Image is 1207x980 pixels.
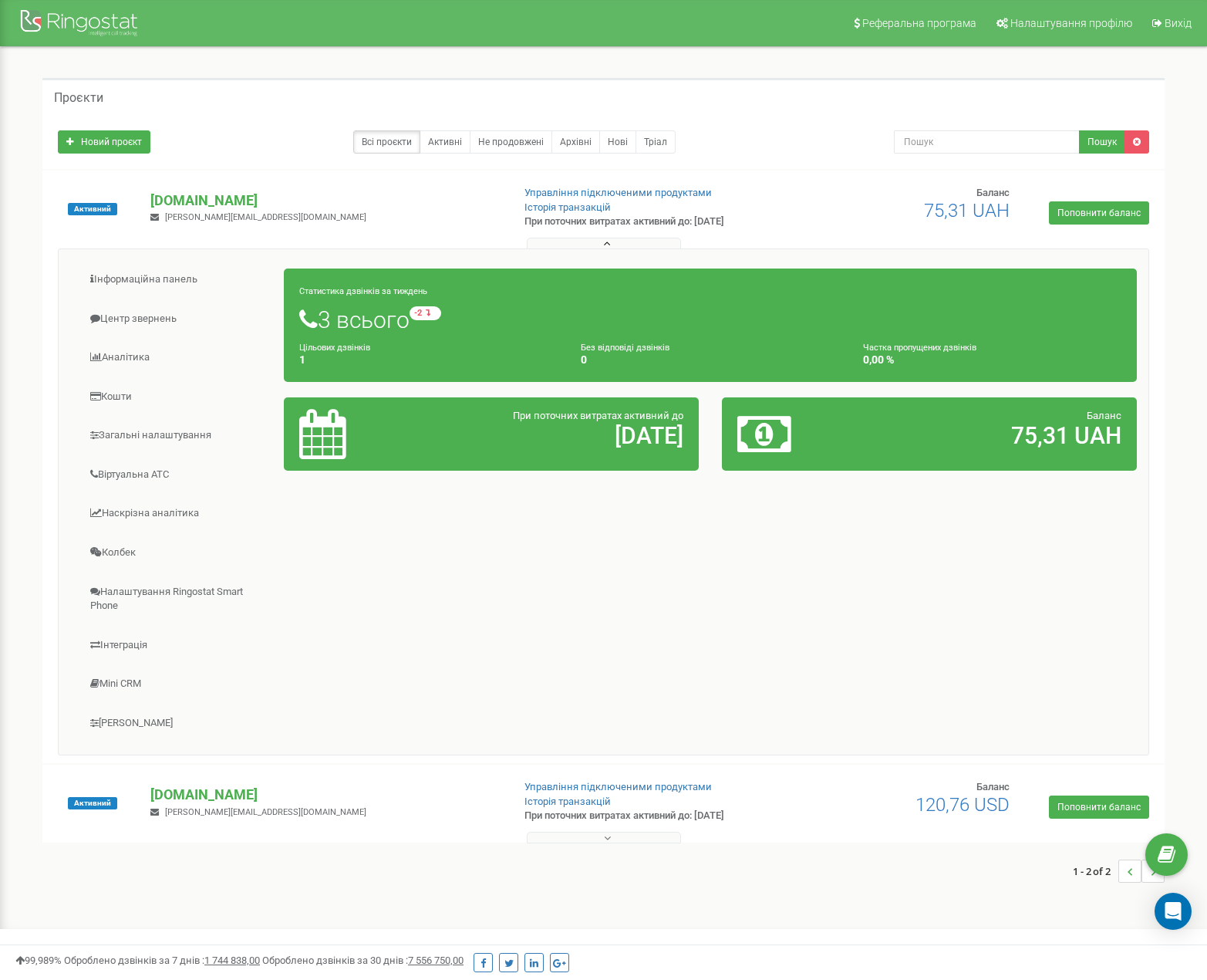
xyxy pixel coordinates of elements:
[1073,860,1118,883] span: 1 - 2 of 2
[894,130,1080,154] input: Пошук
[420,130,470,154] a: Активні
[54,91,103,105] h5: Проєкти
[581,343,669,353] small: Без відповіді дзвінків
[299,354,558,366] h4: 1
[1073,844,1165,898] nav: ...
[551,130,600,154] a: Архівні
[435,423,683,448] h2: [DATE]
[299,343,370,353] small: Цільових дзвінків
[68,797,117,809] span: Активний
[165,212,366,222] span: [PERSON_NAME][EMAIL_ADDRESS][DOMAIN_NAME]
[1010,17,1132,29] span: Налаштування профілю
[524,201,611,213] a: Історія транзакцій
[70,665,285,703] a: Mini CRM
[863,343,976,353] small: Частка пропущених дзвінків
[524,781,712,792] a: Управління підключеними продуктами
[513,410,683,421] span: При поточних витратах активний до
[70,378,285,416] a: Кошти
[70,417,285,455] a: Загальні налаштування
[470,130,552,154] a: Не продовжені
[524,215,780,229] p: При поточних витратах активний до: [DATE]
[1049,201,1149,225] a: Поповнити баланс
[976,781,1010,792] span: Баланс
[165,807,366,817] span: [PERSON_NAME][EMAIL_ADDRESS][DOMAIN_NAME]
[70,300,285,338] a: Центр звернень
[299,286,427,296] small: Статистика дзвінків за тиждень
[581,354,839,366] h4: 0
[524,809,780,823] p: При поточних витратах активний до: [DATE]
[70,261,285,299] a: Інформаційна панель
[70,627,285,664] a: Інтеграція
[353,130,420,154] a: Всі проєкти
[524,796,611,807] a: Історія транзакцій
[1165,17,1192,29] span: Вихід
[976,187,1010,198] span: Баланс
[70,705,285,742] a: [PERSON_NAME]
[299,306,1121,333] h1: 3 всього
[150,785,499,805] p: [DOMAIN_NAME]
[862,17,976,29] span: Реферальна програма
[924,200,1010,221] span: 75,31 UAH
[524,187,712,198] a: Управління підключеними продуктами
[873,423,1121,448] h2: 75,31 UAH
[1049,796,1149,819] a: Поповнити баланс
[1155,893,1192,930] div: Open Intercom Messenger
[70,339,285,377] a: Аналiтика
[915,794,1010,816] span: 120,76 USD
[70,495,285,532] a: Наскрізна аналітика
[70,534,285,572] a: Колбек
[58,130,150,154] a: Новий проєкт
[599,130,636,154] a: Нові
[410,306,441,320] small: -2
[863,354,1121,366] h4: 0,00 %
[636,130,676,154] a: Тріал
[70,456,285,494] a: Віртуальна АТС
[150,191,499,211] p: [DOMAIN_NAME]
[1079,130,1125,154] button: Пошук
[68,203,117,215] span: Активний
[70,573,285,625] a: Налаштування Ringostat Smart Phone
[1087,410,1121,421] span: Баланс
